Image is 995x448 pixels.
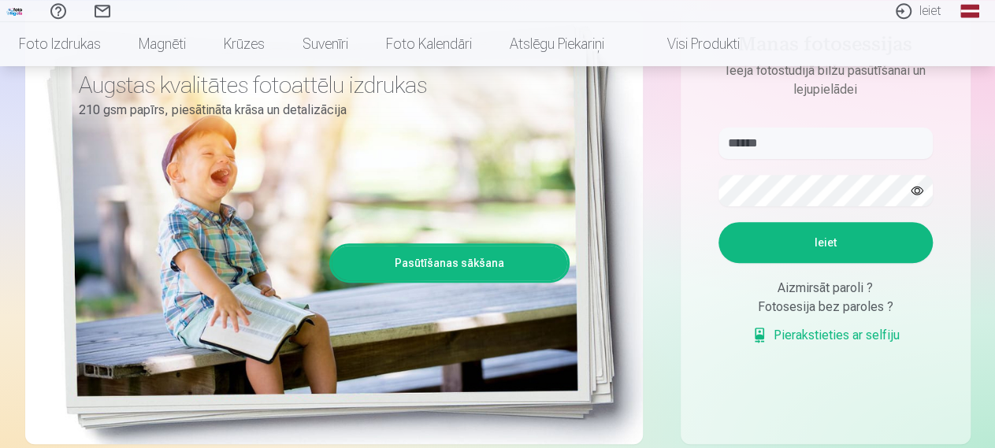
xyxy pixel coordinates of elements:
button: Ieiet [718,222,933,263]
a: Magnēti [120,22,205,66]
a: Suvenīri [284,22,367,66]
p: 210 gsm papīrs, piesātināta krāsa un detalizācija [79,99,558,121]
a: Krūzes [205,22,284,66]
img: /fa3 [6,6,24,16]
a: Atslēgu piekariņi [491,22,623,66]
a: Pierakstieties ar selfiju [752,326,900,345]
div: Fotosesija bez paroles ? [718,298,933,317]
p: Ieeja fotostudijā bilžu pasūtīšanai un lejupielādei [703,61,949,99]
h3: Augstas kvalitātes fotoattēlu izdrukas [79,71,558,99]
div: Aizmirsāt paroli ? [718,279,933,298]
a: Pasūtīšanas sākšana [332,246,567,280]
a: Foto kalendāri [367,22,491,66]
a: Visi produkti [623,22,759,66]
